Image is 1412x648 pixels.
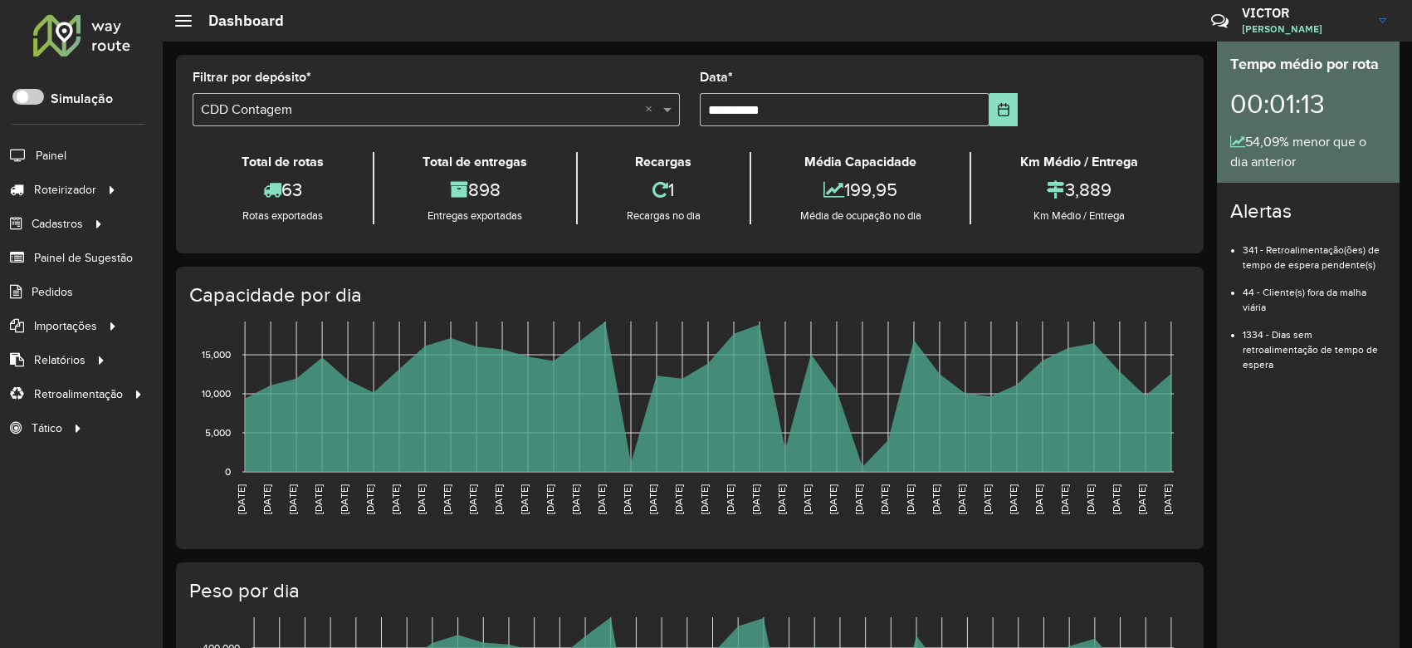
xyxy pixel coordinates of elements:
text: [DATE] [853,484,864,514]
text: 5,000 [205,427,231,438]
span: Roteirizador [34,181,96,199]
span: Importações [34,317,97,335]
text: [DATE] [596,484,607,514]
div: Total de rotas [197,152,369,172]
div: Entregas exportadas [379,208,573,224]
div: Km Médio / Entrega [975,208,1183,224]
text: [DATE] [828,484,838,514]
div: Tempo médio por rota [1230,53,1386,76]
text: [DATE] [364,484,375,514]
h4: Peso por dia [189,579,1187,603]
text: [DATE] [776,484,787,514]
text: [DATE] [390,484,401,514]
span: Painel [36,147,66,164]
h4: Capacidade por dia [189,283,1187,307]
div: 1 [582,172,745,208]
div: Rotas exportadas [197,208,369,224]
text: [DATE] [982,484,993,514]
text: [DATE] [1111,484,1121,514]
text: [DATE] [1033,484,1044,514]
div: Km Médio / Entrega [975,152,1183,172]
text: [DATE] [261,484,272,514]
text: [DATE] [699,484,710,514]
text: [DATE] [1136,484,1147,514]
li: 1334 - Dias sem retroalimentação de tempo de espera [1243,315,1386,372]
span: Retroalimentação [34,385,123,403]
li: 44 - Cliente(s) fora da malha viária [1243,272,1386,315]
span: Tático [32,420,62,437]
text: [DATE] [622,484,633,514]
text: [DATE] [956,484,967,514]
h2: Dashboard [192,12,284,30]
text: [DATE] [287,484,298,514]
div: 898 [379,172,573,208]
text: [DATE] [442,484,452,514]
text: [DATE] [647,484,658,514]
text: [DATE] [570,484,581,514]
span: Cadastros [32,215,83,233]
a: Contato Rápido [1202,3,1238,39]
text: [DATE] [802,484,813,514]
h4: Alertas [1230,199,1386,223]
div: Média Capacidade [755,152,966,172]
text: [DATE] [1085,484,1096,514]
text: [DATE] [673,484,684,514]
text: [DATE] [1059,484,1070,514]
div: 63 [197,172,369,208]
text: [DATE] [339,484,349,514]
h3: VICTOR [1242,5,1366,21]
text: [DATE] [236,484,247,514]
div: 54,09% menor que o dia anterior [1230,132,1386,172]
text: [DATE] [1162,484,1173,514]
span: Clear all [645,100,659,120]
div: 00:01:13 [1230,76,1386,132]
span: Painel de Sugestão [34,249,133,267]
text: [DATE] [905,484,916,514]
label: Filtrar por depósito [193,67,311,87]
text: 10,000 [202,388,231,399]
div: Recargas [582,152,745,172]
text: [DATE] [467,484,478,514]
text: [DATE] [725,484,735,514]
text: [DATE] [879,484,890,514]
button: Choose Date [989,93,1018,126]
text: [DATE] [493,484,504,514]
label: Data [700,67,733,87]
span: Relatórios [34,351,86,369]
li: 341 - Retroalimentação(ões) de tempo de espera pendente(s) [1243,230,1386,272]
div: Média de ocupação no dia [755,208,966,224]
div: 3,889 [975,172,1183,208]
span: Pedidos [32,283,73,301]
div: Total de entregas [379,152,573,172]
span: [PERSON_NAME] [1242,22,1366,37]
text: [DATE] [1008,484,1019,514]
text: 15,000 [202,349,231,360]
text: 0 [225,466,231,477]
text: [DATE] [750,484,761,514]
text: [DATE] [931,484,941,514]
text: [DATE] [416,484,427,514]
label: Simulação [51,89,113,109]
div: Recargas no dia [582,208,745,224]
div: 199,95 [755,172,966,208]
text: [DATE] [313,484,324,514]
text: [DATE] [519,484,530,514]
text: [DATE] [545,484,555,514]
